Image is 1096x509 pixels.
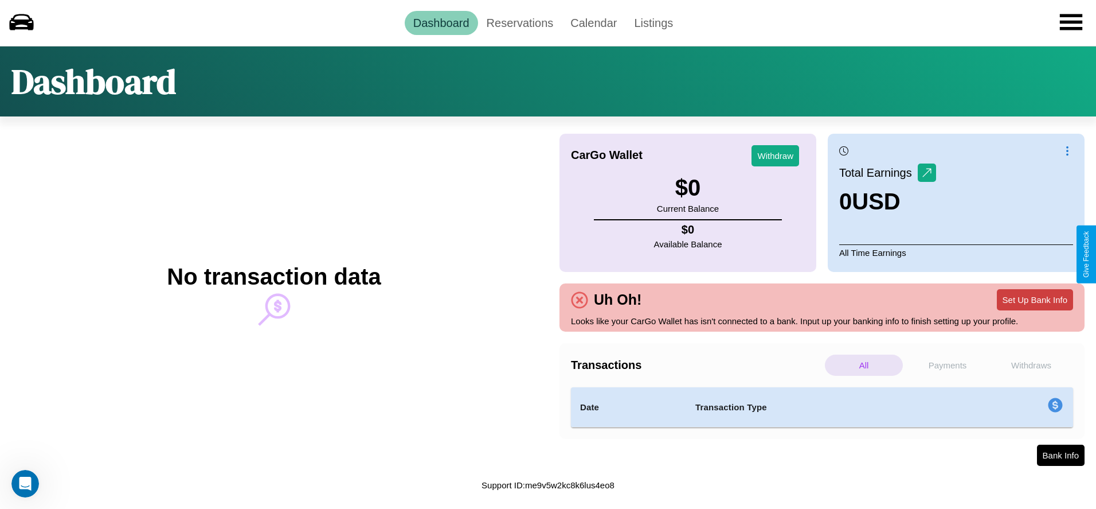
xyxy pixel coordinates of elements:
[571,313,1073,329] p: Looks like your CarGo Wallet has isn't connected to a bank. Input up your banking info to finish ...
[909,355,987,376] p: Payments
[588,292,647,308] h4: Uh Oh!
[839,244,1073,261] p: All Time Earnings
[657,175,719,201] h3: $ 0
[405,11,478,35] a: Dashboard
[580,401,677,414] h4: Date
[571,149,643,162] h4: CarGo Wallet
[839,189,936,215] h3: 0 USD
[11,470,39,498] iframe: Intercom live chat
[482,477,614,493] p: Support ID: me9v5w2kc8k6lus4eo8
[562,11,625,35] a: Calendar
[571,387,1073,428] table: simple table
[1037,445,1085,466] button: Bank Info
[997,289,1073,310] button: Set Up Bank Info
[657,201,719,216] p: Current Balance
[839,162,918,183] p: Total Earnings
[992,355,1070,376] p: Withdraws
[167,264,381,290] h2: No transaction data
[654,223,722,236] h4: $ 0
[571,359,822,372] h4: Transactions
[478,11,562,35] a: Reservations
[1082,231,1090,278] div: Give Feedback
[825,355,903,376] p: All
[751,145,799,166] button: Withdraw
[625,11,682,35] a: Listings
[654,236,722,252] p: Available Balance
[11,58,176,105] h1: Dashboard
[695,401,954,414] h4: Transaction Type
